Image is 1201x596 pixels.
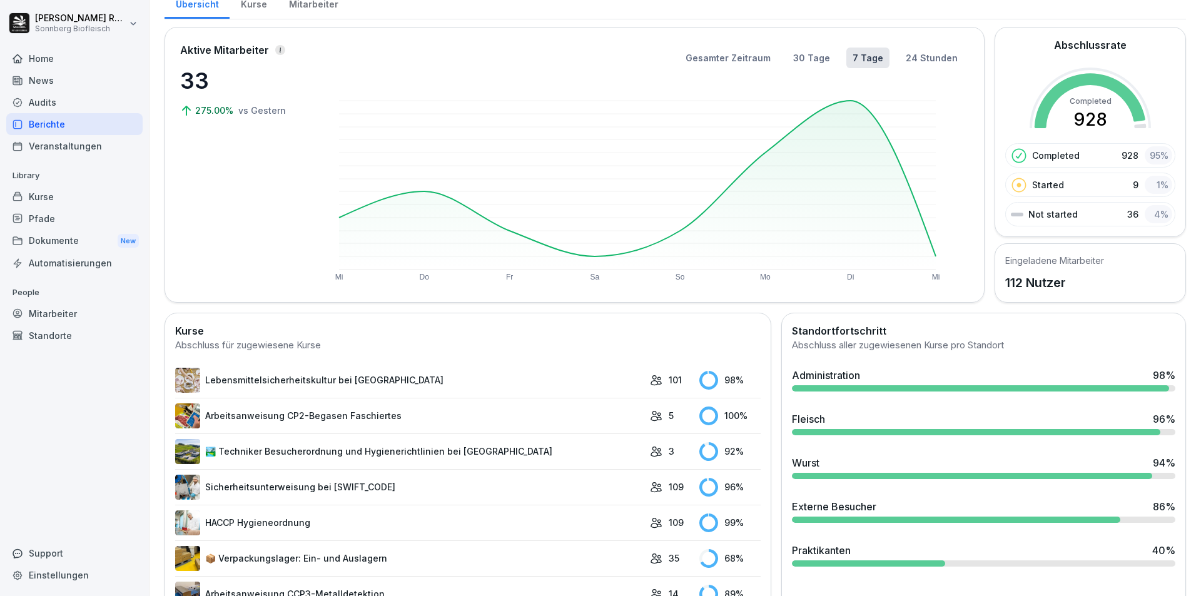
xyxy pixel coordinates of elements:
a: Externe Besucher86% [787,494,1180,528]
a: Automatisierungen [6,252,143,274]
a: 🏞️ Techniker Besucherordnung und Hygienerichtlinien bei [GEOGRAPHIC_DATA] [175,439,644,464]
a: Home [6,48,143,69]
div: 92 % [699,442,761,461]
p: 101 [669,373,682,386]
p: 928 [1122,149,1138,162]
img: fel7zw93n786o3hrlxxj0311.png [175,368,200,393]
div: 100 % [699,407,761,425]
div: 68 % [699,549,761,568]
p: 112 Nutzer [1005,273,1104,292]
h2: Kurse [175,323,761,338]
img: roi77fylcwzaflh0hwjmpm1w.png [175,439,200,464]
p: 275.00% [195,104,236,117]
p: 35 [669,552,679,565]
div: Support [6,542,143,564]
p: 109 [669,480,684,493]
p: Library [6,166,143,186]
div: 96 % [1153,412,1175,427]
div: 94 % [1153,455,1175,470]
p: 36 [1127,208,1138,221]
text: Sa [590,273,600,281]
a: Wurst94% [787,450,1180,484]
div: Externe Besucher [792,499,876,514]
text: Mi [932,273,940,281]
a: DokumenteNew [6,230,143,253]
text: Mo [760,273,771,281]
img: g1mf2oopp3hpfy5j4nli41fj.png [175,546,200,571]
a: Arbeitsanweisung CP2-Begasen Faschiertes [175,403,644,428]
a: HACCP Hygieneordnung [175,510,644,535]
div: Praktikanten [792,543,851,558]
a: Sicherheitsunterweisung bei [SWIFT_CODE] [175,475,644,500]
img: bvgi5s23nmzwngfih7cf5uu4.png [175,475,200,500]
button: 7 Tage [846,48,889,68]
h2: Abschlussrate [1054,38,1127,53]
h2: Standortfortschritt [792,323,1175,338]
text: Di [847,273,854,281]
h5: Eingeladene Mitarbeiter [1005,254,1104,267]
div: 4 % [1145,205,1172,223]
a: 📦 Verpackungslager: Ein- und Auslagern [175,546,644,571]
a: Lebensmittelsicherheitskultur bei [GEOGRAPHIC_DATA] [175,368,644,393]
div: 98 % [699,371,761,390]
div: Wurst [792,455,819,470]
div: New [118,234,139,248]
p: Not started [1028,208,1078,221]
a: Administration98% [787,363,1180,396]
a: Berichte [6,113,143,135]
a: Veranstaltungen [6,135,143,157]
div: 95 % [1145,146,1172,164]
p: Started [1032,178,1064,191]
div: 1 % [1145,176,1172,194]
p: Sonnberg Biofleisch [35,24,126,33]
p: vs Gestern [238,104,286,117]
button: 24 Stunden [899,48,964,68]
p: Completed [1032,149,1080,162]
div: 99 % [699,513,761,532]
a: Pfade [6,208,143,230]
text: Mi [335,273,343,281]
p: 5 [669,409,674,422]
a: Fleisch96% [787,407,1180,440]
div: 98 % [1153,368,1175,383]
div: Administration [792,368,860,383]
img: xrzzrx774ak4h3u8hix93783.png [175,510,200,535]
a: News [6,69,143,91]
a: Mitarbeiter [6,303,143,325]
p: 3 [669,445,674,458]
div: 86 % [1153,499,1175,514]
a: Praktikanten40% [787,538,1180,572]
a: Standorte [6,325,143,346]
div: 40 % [1152,543,1175,558]
text: Do [420,273,430,281]
img: hj9o9v8kzxvzc93uvlzx86ct.png [175,403,200,428]
text: So [676,273,685,281]
button: 30 Tage [787,48,836,68]
div: Abschluss aller zugewiesenen Kurse pro Standort [792,338,1175,353]
a: Audits [6,91,143,113]
div: Abschluss für zugewiesene Kurse [175,338,761,353]
p: 109 [669,516,684,529]
p: [PERSON_NAME] Rafetseder [35,13,126,24]
p: 33 [180,64,305,98]
a: Einstellungen [6,564,143,586]
p: Aktive Mitarbeiter [180,43,269,58]
div: Fleisch [792,412,825,427]
div: 96 % [699,478,761,497]
p: 9 [1133,178,1138,191]
text: Fr [506,273,513,281]
button: Gesamter Zeitraum [679,48,777,68]
p: People [6,283,143,303]
a: Kurse [6,186,143,208]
